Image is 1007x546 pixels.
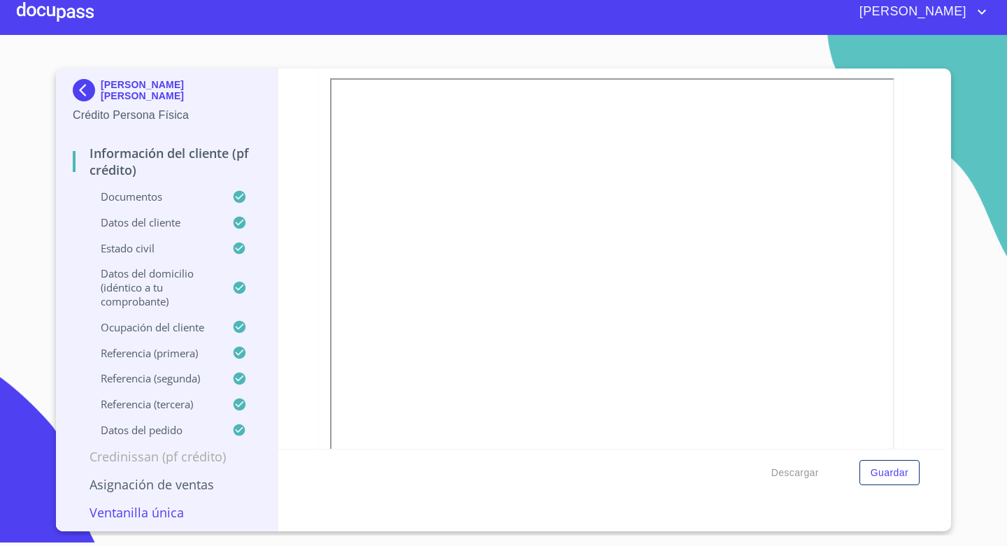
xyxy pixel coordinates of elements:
[73,189,232,203] p: Documentos
[73,215,232,229] p: Datos del cliente
[73,371,232,385] p: Referencia (segunda)
[330,78,894,454] iframe: Constancia de situación fiscal
[859,460,920,486] button: Guardar
[73,107,261,124] p: Crédito Persona Física
[73,423,232,437] p: Datos del pedido
[871,464,908,482] span: Guardar
[73,241,232,255] p: Estado Civil
[849,1,990,23] button: account of current user
[849,1,973,23] span: [PERSON_NAME]
[73,504,261,521] p: Ventanilla única
[73,145,261,178] p: Información del cliente (PF crédito)
[73,448,261,465] p: Credinissan (PF crédito)
[73,346,232,360] p: Referencia (primera)
[73,476,261,493] p: Asignación de Ventas
[766,460,824,486] button: Descargar
[73,79,101,101] img: Docupass spot blue
[73,397,232,411] p: Referencia (tercera)
[73,320,232,334] p: Ocupación del Cliente
[771,464,819,482] span: Descargar
[73,266,232,308] p: Datos del domicilio (idéntico a tu comprobante)
[73,79,261,107] div: [PERSON_NAME] [PERSON_NAME]
[101,79,261,101] p: [PERSON_NAME] [PERSON_NAME]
